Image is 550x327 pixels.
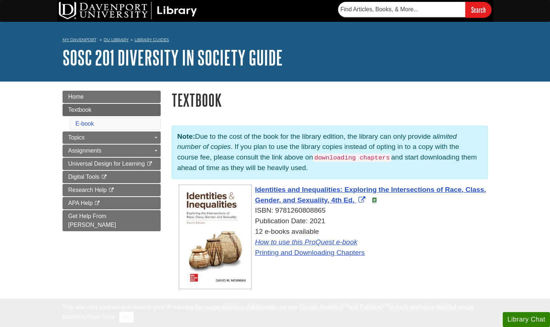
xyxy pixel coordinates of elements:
div: This site uses cookies and records your IP address for usage statistics. Additionally, we use Goo... [63,303,488,323]
span: APA Help [68,200,93,206]
a: Get Help From [PERSON_NAME] [63,210,161,231]
a: My Davenport [63,37,96,43]
form: Searches DU Library's articles, books, and more [338,2,491,17]
a: APA Help [63,197,161,209]
button: Library Chat [503,312,550,327]
button: Close [119,312,133,323]
a: Topics [63,131,161,144]
a: SOSC 201 Diversity in Society Guide [63,46,283,69]
span: Identities and Inequalities: Exploring the Intersections of Race, Class, Gender, and Sexuality, 4... [255,186,486,204]
span: Digital Tools [68,174,100,180]
a: Research Help [63,184,161,196]
a: Assignments [63,145,161,157]
div: Guide Page Menu [63,91,161,231]
span: Home [68,94,84,100]
a: Link opens in new window [255,186,486,204]
a: Printing and Downloading Chapters [255,249,365,256]
a: How to use this ProQuest e-book [255,238,358,246]
i: This link opens in a new window [101,175,107,180]
input: Find Articles, Books, & More... [338,2,465,17]
span: Textbook [68,107,92,113]
i: This link opens in a new window [146,162,153,166]
img: Cover Art [179,185,252,289]
a: Home [63,91,161,103]
a: Universal Design for Learning [63,158,161,170]
a: Digital Tools [63,171,161,183]
i: This link opens in a new window [108,188,115,193]
a: DU Library [104,37,129,42]
h1: Textbook [172,91,488,109]
div: Publication Date: 2021 [179,216,488,226]
a: E-book [76,121,94,127]
a: Textbook [63,104,161,116]
img: DU Library [59,2,197,19]
code: downloading chapters [313,154,391,162]
input: Search [465,2,491,17]
span: Research Help [68,187,107,193]
strong: Note: [177,133,195,140]
span: Assignments [68,147,102,154]
i: This link opens in a new window [94,201,100,206]
a: Library Guides [135,37,169,42]
div: 12 e-books available [179,226,488,258]
span: Get Help From [PERSON_NAME] [68,213,116,228]
a: Read More [86,314,115,320]
span: Topics [68,134,85,141]
img: e-Book [372,197,377,203]
nav: breadcrumb [63,35,488,47]
p: Due to the cost of the book for the library edition, the library can only provide a . If you plan... [172,126,488,179]
span: Universal Design for Learning [68,161,145,167]
div: ISBN: 9781260808865 [179,205,488,216]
